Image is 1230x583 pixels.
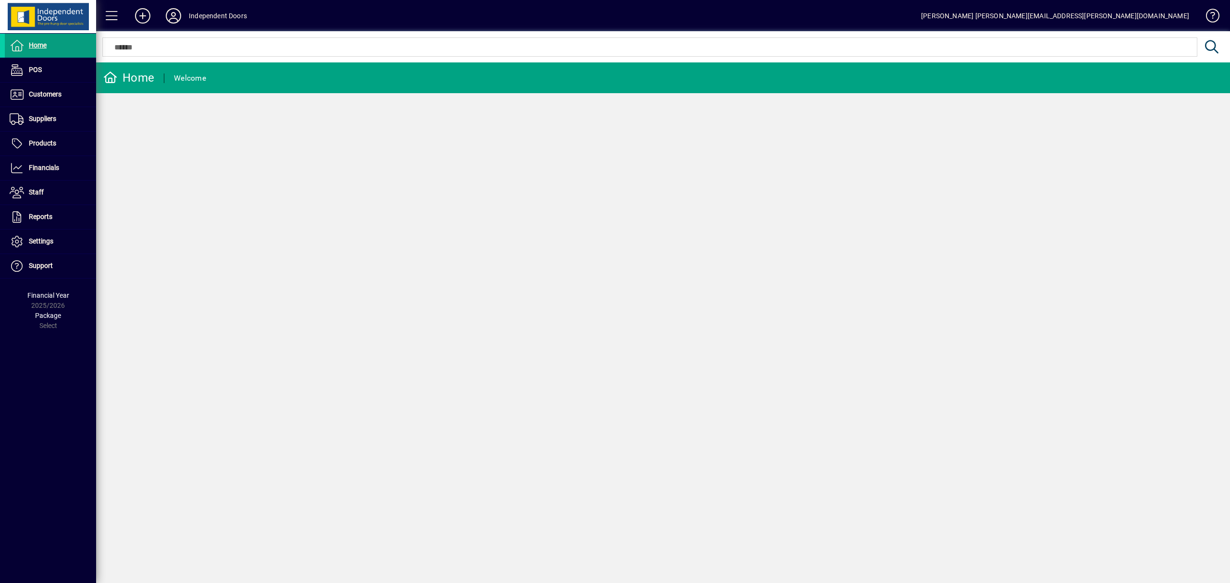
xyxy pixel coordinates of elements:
[174,71,206,86] div: Welcome
[29,115,56,122] span: Suppliers
[5,205,96,229] a: Reports
[5,156,96,180] a: Financials
[5,132,96,156] a: Products
[5,58,96,82] a: POS
[27,291,69,299] span: Financial Year
[5,181,96,205] a: Staff
[29,262,53,269] span: Support
[29,213,52,220] span: Reports
[29,237,53,245] span: Settings
[29,66,42,73] span: POS
[29,139,56,147] span: Products
[29,164,59,171] span: Financials
[127,7,158,24] button: Add
[921,8,1189,24] div: [PERSON_NAME] [PERSON_NAME][EMAIL_ADDRESS][PERSON_NAME][DOMAIN_NAME]
[1199,2,1218,33] a: Knowledge Base
[29,188,44,196] span: Staff
[5,83,96,107] a: Customers
[35,312,61,319] span: Package
[29,41,47,49] span: Home
[5,230,96,254] a: Settings
[103,70,154,85] div: Home
[158,7,189,24] button: Profile
[5,254,96,278] a: Support
[5,107,96,131] a: Suppliers
[189,8,247,24] div: Independent Doors
[29,90,61,98] span: Customers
